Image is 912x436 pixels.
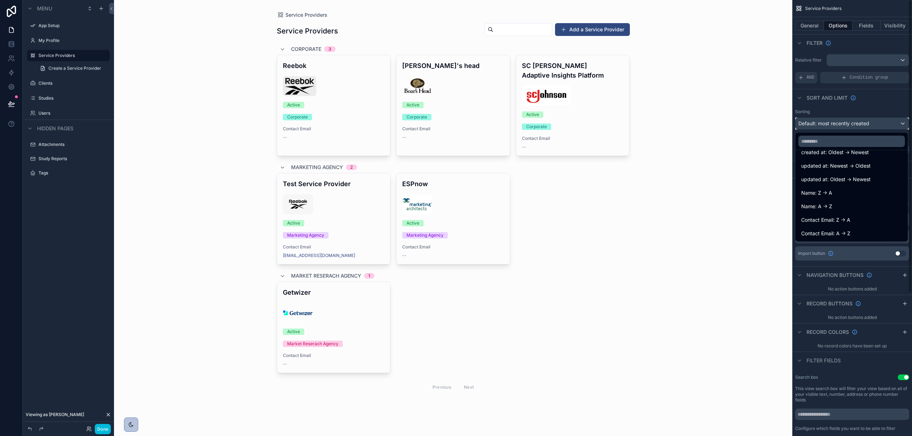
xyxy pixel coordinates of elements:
span: Name: A -> Z [801,202,832,211]
span: Name: Z -> A [801,189,832,197]
span: updated at: Oldest -> Newest [801,175,871,184]
span: Contact Email: Z -> A [801,216,850,224]
span: updated at: Newest -> Oldest [801,162,871,170]
span: Contact Email: A -> Z [801,229,850,238]
span: created at: Oldest -> Newest [801,148,869,157]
